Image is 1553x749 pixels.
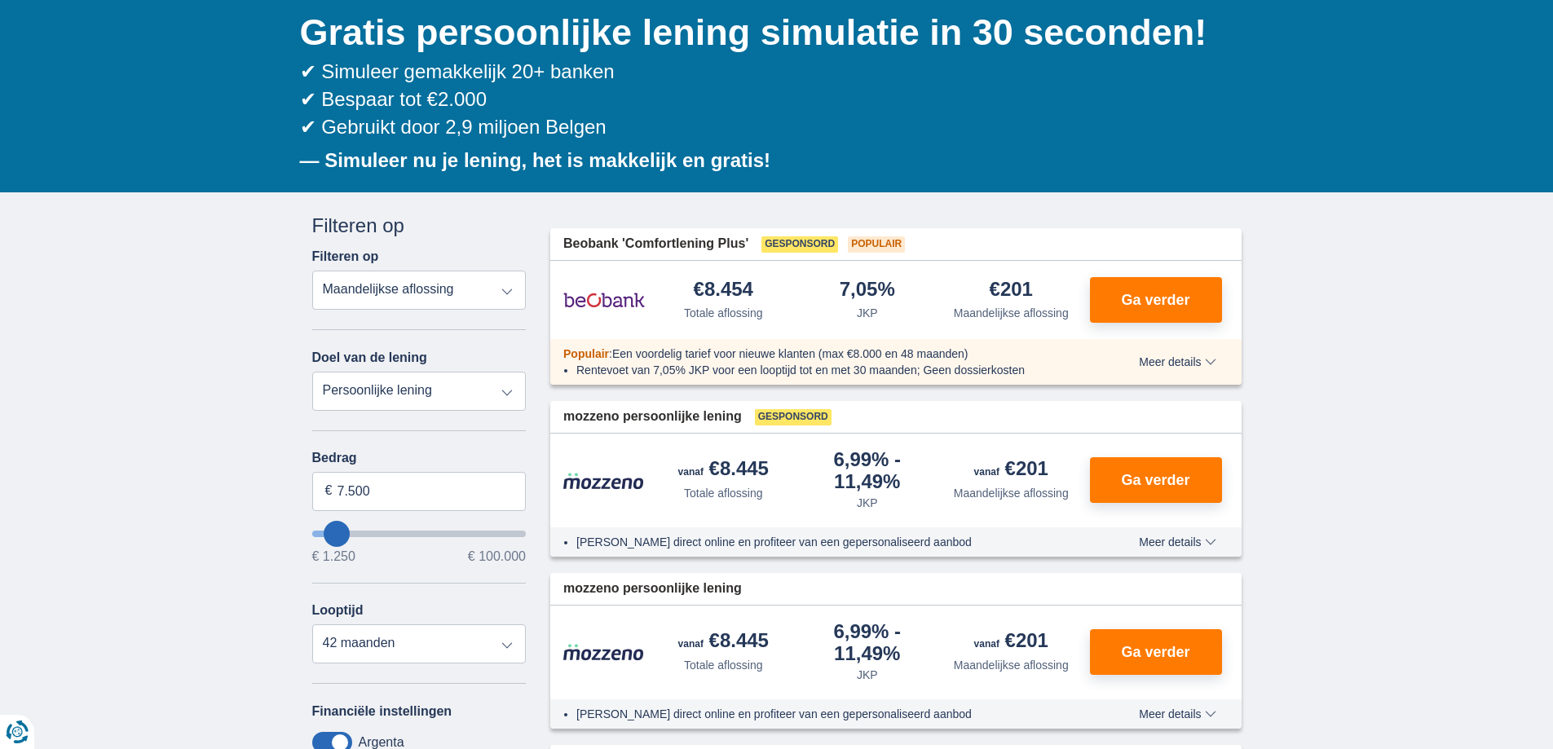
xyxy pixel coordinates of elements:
div: €201 [990,280,1033,302]
label: Filteren op [312,249,379,264]
span: Ga verder [1121,473,1189,487]
div: Filteren op [312,212,527,240]
div: : [550,346,1092,362]
span: € [325,482,333,500]
button: Meer details [1127,355,1228,368]
div: JKP [857,495,878,511]
span: Meer details [1139,356,1215,368]
span: Een voordelig tarief voor nieuwe klanten (max €8.000 en 48 maanden) [612,347,968,360]
div: 7,05% [840,280,895,302]
div: Maandelijkse aflossing [954,485,1069,501]
label: Looptijd [312,603,364,618]
div: Maandelijkse aflossing [954,657,1069,673]
span: mozzeno persoonlijke lening [563,408,742,426]
div: 6,99% [802,622,933,663]
li: [PERSON_NAME] direct online en profiteer van een gepersonaliseerd aanbod [576,706,1079,722]
div: €201 [974,631,1048,654]
li: Rentevoet van 7,05% JKP voor een looptijd tot en met 30 maanden; Geen dossierkosten [576,362,1079,378]
span: Ga verder [1121,645,1189,659]
button: Meer details [1127,707,1228,720]
b: — Simuleer nu je lening, het is makkelijk en gratis! [300,149,771,171]
label: Financiële instellingen [312,704,452,719]
div: Maandelijkse aflossing [954,305,1069,321]
div: €8.445 [678,631,769,654]
span: Meer details [1139,536,1215,548]
div: Totale aflossing [684,305,763,321]
div: €8.454 [694,280,753,302]
span: Meer details [1139,708,1215,720]
span: Populair [848,236,905,253]
span: mozzeno persoonlijke lening [563,579,742,598]
div: ✔ Simuleer gemakkelijk 20+ banken ✔ Bespaar tot €2.000 ✔ Gebruikt door 2,9 miljoen Belgen [300,58,1242,142]
label: Bedrag [312,451,527,465]
div: €8.445 [678,459,769,482]
button: Ga verder [1090,457,1222,503]
div: 6,99% [802,450,933,491]
span: Ga verder [1121,293,1189,307]
span: € 100.000 [468,550,526,563]
span: Populair [563,347,609,360]
label: Doel van de lening [312,350,427,365]
div: JKP [857,305,878,321]
div: €201 [974,459,1048,482]
li: [PERSON_NAME] direct online en profiteer van een gepersonaliseerd aanbod [576,534,1079,550]
span: Gesponsord [761,236,838,253]
span: Gesponsord [755,409,832,425]
span: € 1.250 [312,550,355,563]
img: product.pl.alt Beobank [563,280,645,320]
button: Ga verder [1090,277,1222,323]
span: Beobank 'Comfortlening Plus' [563,235,748,253]
img: product.pl.alt Mozzeno [563,472,645,490]
button: Meer details [1127,535,1228,549]
div: Totale aflossing [684,657,763,673]
h1: Gratis persoonlijke lening simulatie in 30 seconden! [300,7,1242,58]
button: Ga verder [1090,629,1222,675]
input: wantToBorrow [312,531,527,537]
div: Totale aflossing [684,485,763,501]
div: JKP [857,667,878,683]
img: product.pl.alt Mozzeno [563,643,645,661]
